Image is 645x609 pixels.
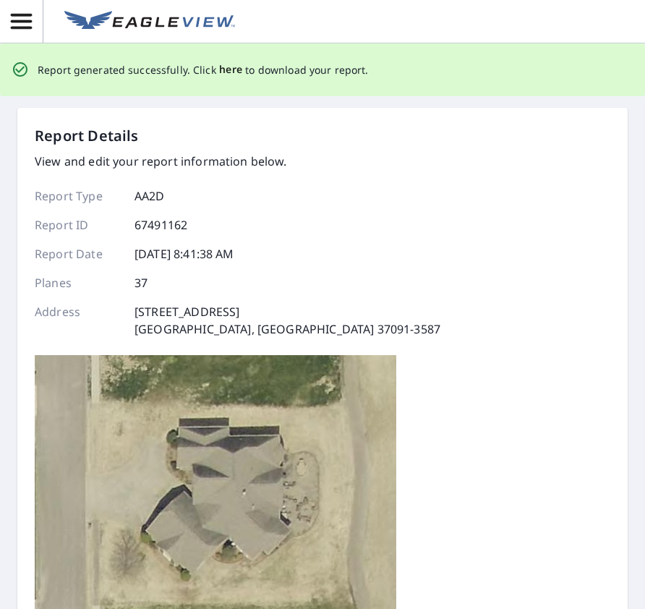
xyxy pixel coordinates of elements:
a: EV Logo [56,2,244,41]
button: here [219,61,243,79]
p: Report generated successfully. Click to download your report. [38,61,369,79]
p: 67491162 [134,216,187,234]
p: View and edit your report information below. [35,153,440,170]
p: AA2D [134,187,165,205]
p: Planes [35,274,121,291]
p: Report Type [35,187,121,205]
p: Report ID [35,216,121,234]
p: [DATE] 8:41:38 AM [134,245,234,263]
p: Address [35,303,121,338]
p: [STREET_ADDRESS] [GEOGRAPHIC_DATA], [GEOGRAPHIC_DATA] 37091-3587 [134,303,440,338]
p: Report Details [35,125,139,147]
p: 37 [134,274,148,291]
p: Report Date [35,245,121,263]
img: EV Logo [64,11,235,33]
